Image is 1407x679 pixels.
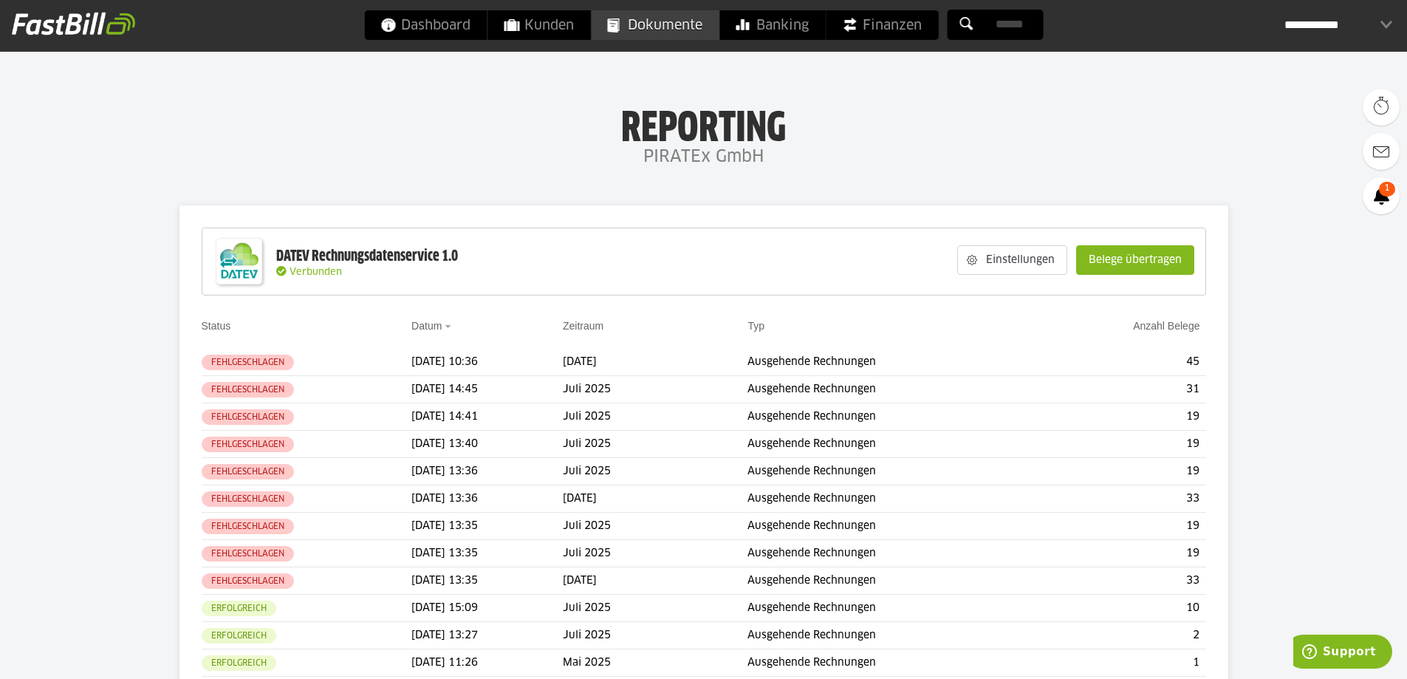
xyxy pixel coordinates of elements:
[747,513,1040,540] td: Ausgehende Rechnungen
[148,104,1259,143] h1: Reporting
[380,10,470,40] span: Dashboard
[1041,595,1206,622] td: 10
[411,540,563,567] td: [DATE] 13:35
[563,595,747,622] td: Juli 2025
[563,622,747,649] td: Juli 2025
[1041,540,1206,567] td: 19
[445,325,454,328] img: sort_desc.gif
[1363,177,1400,214] a: 1
[563,649,747,677] td: Mai 2025
[1076,245,1194,275] sl-button: Belege übertragen
[747,431,1040,458] td: Ausgehende Rechnungen
[276,247,458,266] div: DATEV Rechnungsdatenservice 1.0
[747,567,1040,595] td: Ausgehende Rechnungen
[563,376,747,403] td: Juli 2025
[411,513,563,540] td: [DATE] 13:35
[747,320,764,332] a: Typ
[747,649,1040,677] td: Ausgehende Rechnungen
[747,349,1040,376] td: Ausgehende Rechnungen
[563,458,747,485] td: Juli 2025
[563,320,603,332] a: Zeitraum
[202,491,294,507] sl-badge: Fehlgeschlagen
[487,10,590,40] a: Kunden
[411,349,563,376] td: [DATE] 10:36
[202,573,294,589] sl-badge: Fehlgeschlagen
[364,10,487,40] a: Dashboard
[411,567,563,595] td: [DATE] 13:35
[563,403,747,431] td: Juli 2025
[202,320,231,332] a: Status
[957,245,1067,275] sl-button: Einstellungen
[202,382,294,397] sl-badge: Fehlgeschlagen
[202,355,294,370] sl-badge: Fehlgeschlagen
[290,267,342,277] span: Verbunden
[736,10,809,40] span: Banking
[202,409,294,425] sl-badge: Fehlgeschlagen
[202,464,294,480] sl-badge: Fehlgeschlagen
[563,513,747,540] td: Juli 2025
[842,10,922,40] span: Finanzen
[1041,513,1206,540] td: 19
[1041,403,1206,431] td: 19
[1041,649,1206,677] td: 1
[747,485,1040,513] td: Ausgehende Rechnungen
[1041,431,1206,458] td: 19
[747,540,1040,567] td: Ausgehende Rechnungen
[747,458,1040,485] td: Ausgehende Rechnungen
[411,649,563,677] td: [DATE] 11:26
[1041,458,1206,485] td: 19
[202,437,294,452] sl-badge: Fehlgeschlagen
[747,376,1040,403] td: Ausgehende Rechnungen
[747,403,1040,431] td: Ausgehende Rechnungen
[1041,622,1206,649] td: 2
[1379,182,1395,197] span: 1
[1133,320,1199,332] a: Anzahl Belege
[826,10,938,40] a: Finanzen
[1041,485,1206,513] td: 33
[411,376,563,403] td: [DATE] 14:45
[1293,635,1392,672] iframe: Öffnet ein Widget, in dem Sie weitere Informationen finden
[563,431,747,458] td: Juli 2025
[411,458,563,485] td: [DATE] 13:36
[563,485,747,513] td: [DATE]
[1041,349,1206,376] td: 45
[607,10,702,40] span: Dokumente
[1041,567,1206,595] td: 33
[563,540,747,567] td: Juli 2025
[411,622,563,649] td: [DATE] 13:27
[719,10,825,40] a: Banking
[591,10,719,40] a: Dokumente
[504,10,574,40] span: Kunden
[1041,376,1206,403] td: 31
[563,567,747,595] td: [DATE]
[202,628,276,644] sl-badge: Erfolgreich
[202,655,276,671] sl-badge: Erfolgreich
[747,595,1040,622] td: Ausgehende Rechnungen
[202,519,294,534] sl-badge: Fehlgeschlagen
[210,232,269,291] img: DATEV-Datenservice Logo
[12,12,135,35] img: fastbill_logo_white.png
[411,403,563,431] td: [DATE] 14:41
[202,601,276,616] sl-badge: Erfolgreich
[411,431,563,458] td: [DATE] 13:40
[563,349,747,376] td: [DATE]
[411,320,442,332] a: Datum
[202,546,294,562] sl-badge: Fehlgeschlagen
[411,485,563,513] td: [DATE] 13:36
[747,622,1040,649] td: Ausgehende Rechnungen
[411,595,563,622] td: [DATE] 15:09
